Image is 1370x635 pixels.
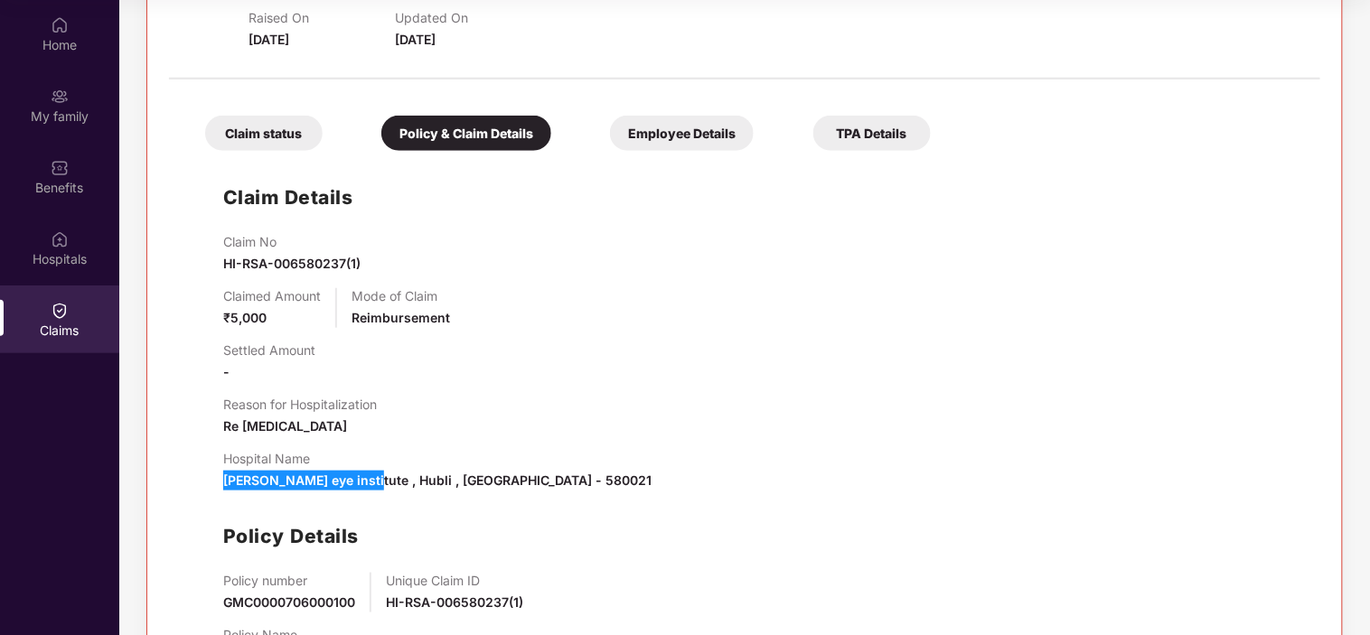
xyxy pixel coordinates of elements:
[51,302,69,320] img: svg+xml;base64,PHN2ZyBpZD0iQ2xhaW0iIHhtbG5zPSJodHRwOi8vd3d3LnczLm9yZy8yMDAwL3N2ZyIgd2lkdGg9IjIwIi...
[352,288,450,303] p: Mode of Claim
[386,594,523,610] span: HI-RSA-006580237(1)
[610,116,754,151] div: Employee Details
[223,182,353,212] h1: Claim Details
[51,230,69,248] img: svg+xml;base64,PHN2ZyBpZD0iSG9zcGl0YWxzIiB4bWxucz0iaHR0cDovL3d3dy53My5vcmcvMjAwMC9zdmciIHdpZHRoPS...
[223,594,355,610] span: GMC0000706000100
[223,256,361,271] span: HI-RSA-006580237(1)
[223,472,652,488] span: [PERSON_NAME] eye institute , Hubli , [GEOGRAPHIC_DATA] - 580021
[386,573,523,588] p: Unique Claim ID
[249,32,289,47] span: [DATE]
[381,116,551,151] div: Policy & Claim Details
[223,418,347,434] span: Re [MEDICAL_DATA]
[396,10,542,25] p: Updated On
[223,451,652,466] p: Hospital Name
[223,342,315,358] p: Settled Amount
[51,88,69,106] img: svg+xml;base64,PHN2ZyB3aWR0aD0iMjAiIGhlaWdodD0iMjAiIHZpZXdCb3g9IjAgMCAyMCAyMCIgZmlsbD0ibm9uZSIgeG...
[223,288,321,303] p: Claimed Amount
[223,310,267,325] span: ₹5,000
[51,16,69,34] img: svg+xml;base64,PHN2ZyBpZD0iSG9tZSIgeG1sbnM9Imh0dHA6Ly93d3cudzMub3JnLzIwMDAvc3ZnIiB3aWR0aD0iMjAiIG...
[352,310,450,325] span: Reimbursement
[223,397,377,412] p: Reason for Hospitalization
[223,521,359,551] h1: Policy Details
[223,234,361,249] p: Claim No
[51,159,69,177] img: svg+xml;base64,PHN2ZyBpZD0iQmVuZWZpdHMiIHhtbG5zPSJodHRwOi8vd3d3LnczLm9yZy8yMDAwL3N2ZyIgd2lkdGg9Ij...
[396,32,436,47] span: [DATE]
[813,116,931,151] div: TPA Details
[249,10,395,25] p: Raised On
[223,364,230,379] span: -
[223,573,355,588] p: Policy number
[205,116,323,151] div: Claim status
